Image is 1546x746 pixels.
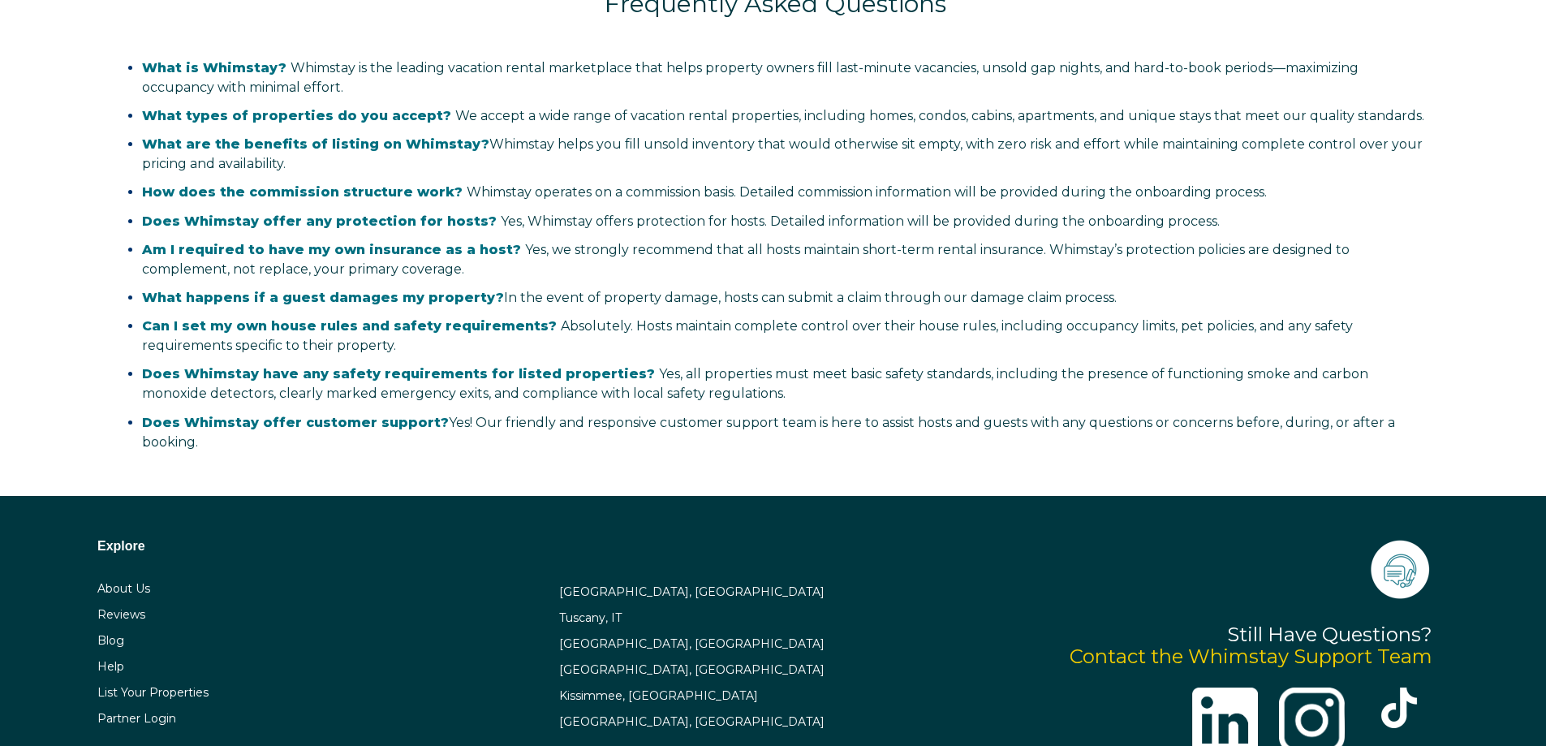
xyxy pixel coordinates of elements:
strong: What happens if a guest damages my property? [142,290,504,305]
a: Contact the Whimstay Support Team [1070,645,1432,668]
span: What is Whimstay? [142,60,286,75]
a: Partner Login [97,711,176,726]
span: Am I required to have my own insurance as a host? [142,242,521,257]
a: [GEOGRAPHIC_DATA], [GEOGRAPHIC_DATA] [559,662,825,677]
span: Whimstay helps you fill unsold inventory that would otherwise sit empty, with zero risk and effor... [142,136,1423,171]
span: We accept a wide range of vacation rental properties, including homes, condos, cabins, apartments... [142,108,1424,123]
a: Help [97,659,124,674]
a: [GEOGRAPHIC_DATA], [GEOGRAPHIC_DATA] [559,584,825,599]
span: Yes, all properties must meet basic safety standards, including the presence of functioning smoke... [142,366,1368,401]
a: [GEOGRAPHIC_DATA], [GEOGRAPHIC_DATA] [559,636,825,651]
a: Reviews [97,607,145,622]
span: Does Whimstay have any safety requirements for listed properties? [142,366,655,382]
a: Blog [97,633,124,648]
strong: What are the benefits of listing on Whimstay? [142,136,489,152]
span: Yes, Whimstay offers protection for hosts. Detailed information will be provided during the onboa... [142,213,1220,229]
span: In the event of property damage, hosts can submit a claim through our damage claim process. [142,290,1117,305]
span: Yes! Our friendly and responsive customer support team is here to assist hosts and guests with an... [142,415,1395,450]
a: [GEOGRAPHIC_DATA], [GEOGRAPHIC_DATA] [559,714,825,729]
strong: Does Whimstay offer customer support? [142,415,449,430]
img: icons-21 [1367,537,1432,602]
img: tik-tok [1379,688,1419,728]
a: Tuscany, IT [559,610,622,625]
span: Whimstay is the leading vacation rental marketplace that helps property owners fill last-minute v... [142,60,1359,95]
span: Still Have Questions? [1227,623,1432,646]
span: Can I set my own house rules and safety requirements? [142,318,557,334]
span: Whimstay operates on a commission basis. Detailed commission information will be provided during ... [142,184,1267,200]
span: Does Whimstay offer any protection for hosts? [142,213,497,229]
span: How does the commission structure work? [142,184,463,200]
span: Explore [97,539,145,553]
a: Kissimmee, [GEOGRAPHIC_DATA] [559,688,758,703]
a: About Us [97,581,150,596]
a: List Your Properties [97,685,209,700]
span: Yes, we strongly recommend that all hosts maintain short-term rental insurance. Whimstay’s protec... [142,242,1350,277]
span: Absolutely. Hosts maintain complete control over their house rules, including occupancy limits, p... [142,318,1353,353]
span: What types of properties do you accept? [142,108,451,123]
